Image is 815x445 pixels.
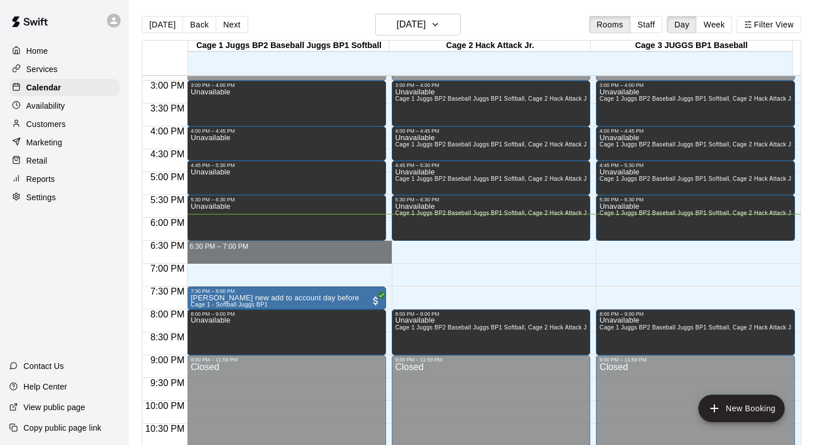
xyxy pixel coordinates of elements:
[392,81,590,126] div: 3:00 PM – 4:00 PM: Unavailable
[148,378,188,388] span: 9:30 PM
[189,243,248,251] span: 6:30 PM – 7:00 PM
[148,332,188,342] span: 8:30 PM
[148,104,188,113] span: 3:30 PM
[395,141,674,148] span: Cage 1 Juggs BP2 Baseball Juggs BP1 Softball, Cage 2 Hack Attack Jr., Cage 3 JUGGS BP1 Baseball
[599,128,791,134] div: 4:00 PM – 4:45 PM
[142,424,187,434] span: 10:30 PM
[23,402,85,413] p: View public page
[142,16,183,33] button: [DATE]
[26,100,65,112] p: Availability
[26,82,61,93] p: Calendar
[148,309,188,319] span: 8:00 PM
[392,126,590,161] div: 4:00 PM – 4:45 PM: Unavailable
[9,170,120,188] a: Reports
[188,41,389,51] div: Cage 1 Juggs BP2 Baseball Juggs BP1 Softball
[375,14,461,35] button: [DATE]
[148,126,188,136] span: 4:00 PM
[392,161,590,195] div: 4:45 PM – 5:30 PM: Unavailable
[148,264,188,273] span: 7:00 PM
[596,195,794,241] div: 5:30 PM – 6:30 PM: Unavailable
[395,176,674,182] span: Cage 1 Juggs BP2 Baseball Juggs BP1 Softball, Cage 2 Hack Attack Jr., Cage 3 JUGGS BP1 Baseball
[392,195,590,241] div: 5:30 PM – 6:30 PM: Unavailable
[23,381,67,392] p: Help Center
[148,81,188,90] span: 3:00 PM
[395,162,587,168] div: 4:45 PM – 5:30 PM
[26,118,66,130] p: Customers
[396,17,426,33] h6: [DATE]
[596,309,794,355] div: 8:00 PM – 9:00 PM: Unavailable
[389,41,591,51] div: Cage 2 Hack Attack Jr.
[696,16,732,33] button: Week
[599,82,791,88] div: 3:00 PM – 4:00 PM
[142,401,187,411] span: 10:00 PM
[667,16,697,33] button: Day
[395,197,587,202] div: 5:30 PM – 6:30 PM
[698,395,785,422] button: add
[9,134,120,151] a: Marketing
[9,97,120,114] a: Availability
[596,161,794,195] div: 4:45 PM – 5:30 PM: Unavailable
[26,155,47,166] p: Retail
[596,81,794,126] div: 3:00 PM – 4:00 PM: Unavailable
[216,16,248,33] button: Next
[9,152,120,169] a: Retail
[9,116,120,133] a: Customers
[182,16,216,33] button: Back
[148,355,188,365] span: 9:00 PM
[591,41,792,51] div: Cage 3 JUGGS BP1 Baseball
[23,360,64,372] p: Contact Us
[599,311,791,317] div: 8:00 PM – 9:00 PM
[148,149,188,159] span: 4:30 PM
[148,195,188,205] span: 5:30 PM
[596,126,794,161] div: 4:00 PM – 4:45 PM: Unavailable
[148,241,188,251] span: 6:30 PM
[148,172,188,182] span: 5:00 PM
[395,210,674,216] span: Cage 1 Juggs BP2 Baseball Juggs BP1 Softball, Cage 2 Hack Attack Jr., Cage 3 JUGGS BP1 Baseball
[599,162,791,168] div: 4:45 PM – 5:30 PM
[589,16,630,33] button: Rooms
[737,16,801,33] button: Filter View
[395,324,674,331] span: Cage 1 Juggs BP2 Baseball Juggs BP1 Softball, Cage 2 Hack Attack Jr., Cage 3 JUGGS BP1 Baseball
[395,128,587,134] div: 4:00 PM – 4:45 PM
[26,45,48,57] p: Home
[9,189,120,206] a: Settings
[599,357,791,363] div: 9:00 PM – 11:59 PM
[395,311,587,317] div: 8:00 PM – 9:00 PM
[392,309,590,355] div: 8:00 PM – 9:00 PM: Unavailable
[26,63,58,75] p: Services
[26,173,55,185] p: Reports
[23,422,101,434] p: Copy public page link
[395,82,587,88] div: 3:00 PM – 4:00 PM
[395,96,674,102] span: Cage 1 Juggs BP2 Baseball Juggs BP1 Softball, Cage 2 Hack Attack Jr., Cage 3 JUGGS BP1 Baseball
[9,61,120,78] a: Services
[599,197,791,202] div: 5:30 PM – 6:30 PM
[9,79,120,96] a: Calendar
[9,42,120,59] a: Home
[148,287,188,296] span: 7:30 PM
[26,137,62,148] p: Marketing
[395,357,587,363] div: 9:00 PM – 11:59 PM
[26,192,56,203] p: Settings
[630,16,663,33] button: Staff
[148,218,188,228] span: 6:00 PM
